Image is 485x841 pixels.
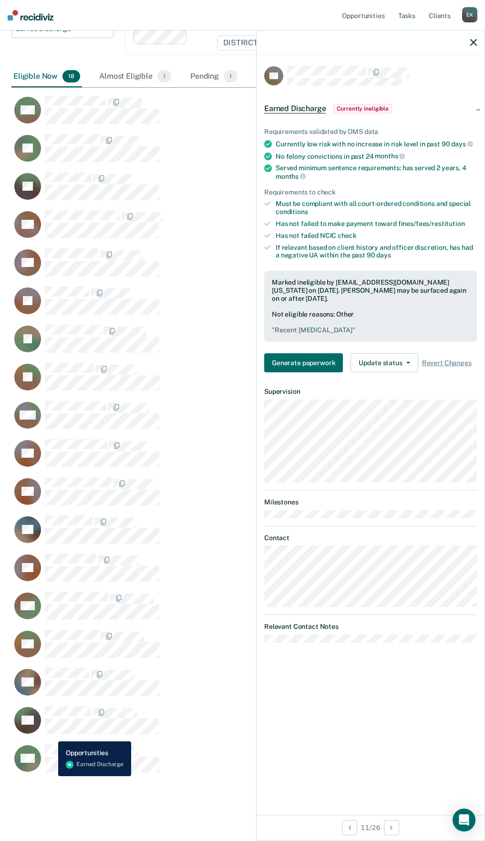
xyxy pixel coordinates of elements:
span: fines/fees/restitution [398,220,465,227]
span: conditions [276,208,308,215]
div: Served minimum sentence requirements: has served 2 years, 4 [276,164,477,180]
button: Next Opportunity [384,820,399,835]
span: Currently ineligible [333,104,392,113]
span: Earned Discharge [264,104,326,113]
div: Eligible Now [11,66,82,87]
div: CaseloadOpportunityCell-112147 [11,439,416,477]
span: 1 [224,70,237,82]
button: Previous Opportunity [342,820,357,835]
div: CaseloadOpportunityCell-153814 [11,362,416,400]
div: CaseloadOpportunityCell-150147 [11,553,416,591]
div: Pending [188,66,239,87]
div: Open Intercom Messenger [453,809,475,831]
span: days [376,251,391,259]
dt: Supervision [264,388,477,396]
a: Navigate to form link [264,353,347,372]
div: Currently low risk with no increase in risk level in past 90 [276,140,477,148]
div: Requirements validated by OMS data [264,128,477,136]
div: Marked Ineligible [255,66,342,87]
span: 18 [62,70,80,82]
span: DISTRICT OFFICE 4, [GEOGRAPHIC_DATA] [217,35,388,51]
dt: Milestones [264,498,477,506]
dt: Contact [264,534,477,542]
pre: " Recent [MEDICAL_DATA] " [272,326,469,334]
div: CaseloadOpportunityCell-145185 [11,210,416,248]
div: CaseloadOpportunityCell-70362 [11,133,416,172]
div: Almost Eligible [97,66,173,87]
span: check [338,232,356,239]
dt: Relevant Contact Notes [264,623,477,631]
div: CaseloadOpportunityCell-94409 [11,172,416,210]
div: CaseloadOpportunityCell-154518 [11,400,416,439]
div: Not eligible reasons: Other [272,310,469,334]
div: CaseloadOpportunityCell-142748 [11,667,416,706]
div: CaseloadOpportunityCell-153354 [11,324,416,362]
img: Recidiviz [8,10,53,21]
span: months [375,152,405,160]
div: CaseloadOpportunityCell-158509 [11,591,416,629]
span: 1 [157,70,171,82]
div: CaseloadOpportunityCell-158530 [11,629,416,667]
button: Update status [351,353,418,372]
div: CaseloadOpportunityCell-139426 [11,248,416,286]
button: Generate paperwork [264,353,343,372]
div: E K [462,7,477,22]
div: Earned DischargeCurrently ineligible [257,93,485,124]
div: 11 / 26 [257,815,485,840]
div: CaseloadOpportunityCell-69780 [11,286,416,324]
div: CaseloadOpportunityCell-158985 [11,706,416,744]
span: Revert Changes [422,359,472,367]
div: Marked ineligible by [EMAIL_ADDRESS][DOMAIN_NAME][US_STATE] on [DATE]. [PERSON_NAME] may be surfa... [272,278,469,302]
div: If relevant based on client history and officer discretion, has had a negative UA within the past 90 [276,244,477,260]
div: Must be compliant with all court-ordered conditions and special [276,200,477,216]
span: days [451,140,473,148]
div: Has not failed to make payment toward [276,220,477,228]
div: Has not failed NCIC [276,232,477,240]
div: Requirements to check [264,188,477,196]
span: months [276,173,306,180]
div: CaseloadOpportunityCell-117797 [11,477,416,515]
div: CaseloadOpportunityCell-61113 [11,95,416,133]
div: CaseloadOpportunityCell-45556 [11,515,416,553]
div: No felony convictions in past 24 [276,152,477,161]
div: CaseloadOpportunityCell-154806 [11,744,416,782]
